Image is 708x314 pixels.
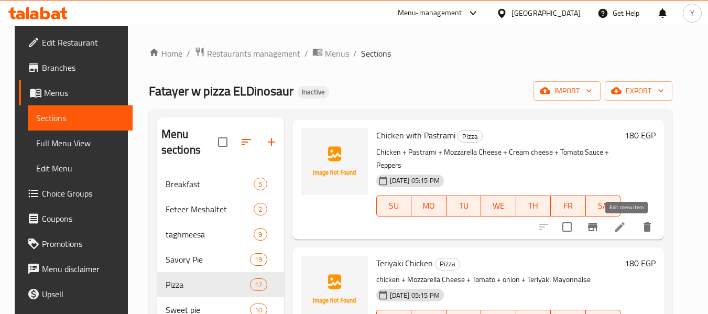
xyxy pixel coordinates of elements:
[259,129,284,155] button: Add section
[625,256,656,270] h6: 180 EGP
[520,198,547,213] span: TH
[250,280,266,290] span: 17
[36,162,125,175] span: Edit Menu
[19,181,133,206] a: Choice Groups
[166,178,254,190] span: Breakfast
[157,197,284,222] div: Feteer Meshaltet2
[250,255,266,265] span: 19
[149,79,293,103] span: Fatayer w pizza ELDinosaur
[590,198,617,213] span: SA
[625,128,656,143] h6: 180 EGP
[381,198,407,213] span: SU
[254,179,266,189] span: 5
[19,30,133,55] a: Edit Restaurant
[556,216,578,238] span: Select to update
[19,55,133,80] a: Branches
[304,47,308,60] li: /
[376,127,455,143] span: Chicken with Pastrami
[19,256,133,281] a: Menu disclaimer
[234,129,259,155] span: Sort sections
[386,176,444,186] span: [DATE] 05:15 PM
[42,187,125,200] span: Choice Groups
[376,146,621,172] p: Chicken + Pastrami + Mozzarella Cheese + Cream cheese + Tomato Sauce + Peppers
[42,263,125,275] span: Menu disclaimer
[166,228,254,241] span: taghmeesa
[542,84,592,98] span: import
[42,61,125,74] span: Branches
[516,196,551,216] button: TH
[42,237,125,250] span: Promotions
[511,7,581,19] div: [GEOGRAPHIC_DATA]
[157,222,284,247] div: taghmeesa9
[42,288,125,300] span: Upsell
[481,196,516,216] button: WE
[325,47,349,60] span: Menus
[533,81,601,101] button: import
[458,130,483,143] div: Pizza
[690,7,694,19] span: Y
[446,196,482,216] button: TU
[298,88,329,96] span: Inactive
[353,47,357,60] li: /
[187,47,190,60] li: /
[458,131,482,143] span: Pizza
[254,178,267,190] div: items
[28,131,133,156] a: Full Menu View
[250,253,267,266] div: items
[435,258,460,270] div: Pizza
[398,7,462,19] div: Menu-management
[19,206,133,231] a: Coupons
[194,47,300,60] a: Restaurants management
[44,86,125,99] span: Menus
[485,198,512,213] span: WE
[28,156,133,181] a: Edit Menu
[212,131,234,153] span: Select all sections
[149,47,672,60] nav: breadcrumb
[361,47,391,60] span: Sections
[166,253,250,266] span: Savory Pie
[376,273,621,286] p: chicken + Mozzarella Cheese + Tomato + onion + Teriyaki Mayonnaise
[166,278,250,291] span: Pizza
[580,214,605,240] button: Branch-specific-item
[451,198,477,213] span: TU
[149,47,182,60] a: Home
[254,203,267,215] div: items
[19,281,133,307] a: Upsell
[386,290,444,300] span: [DATE] 05:15 PM
[28,105,133,131] a: Sections
[301,128,368,195] img: Chicken with Pastrami
[207,47,300,60] span: Restaurants management
[36,112,125,124] span: Sections
[157,171,284,197] div: Breakfast5
[19,231,133,256] a: Promotions
[42,36,125,49] span: Edit Restaurant
[157,272,284,297] div: Pizza17
[605,81,672,101] button: export
[613,84,664,98] span: export
[635,214,660,240] button: delete
[36,137,125,149] span: Full Menu View
[586,196,621,216] button: SA
[161,126,218,158] h2: Menu sections
[416,198,442,213] span: MO
[435,258,460,270] span: Pizza
[157,247,284,272] div: Savory Pie19
[411,196,446,216] button: MO
[166,203,254,215] span: Feteer Meshaltet
[312,47,349,60] a: Menus
[19,80,133,105] a: Menus
[551,196,586,216] button: FR
[254,230,266,240] span: 9
[254,204,266,214] span: 2
[376,196,411,216] button: SU
[42,212,125,225] span: Coupons
[298,86,329,99] div: Inactive
[250,278,267,291] div: items
[555,198,582,213] span: FR
[376,255,433,271] span: Teriyaki Chicken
